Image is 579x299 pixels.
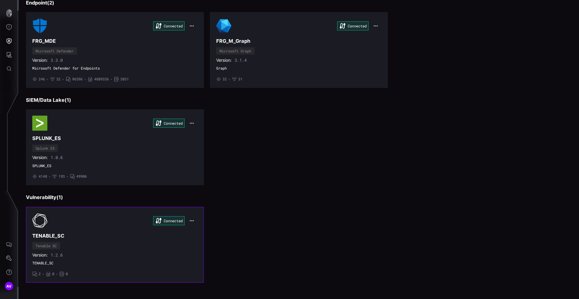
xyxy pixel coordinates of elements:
[36,49,74,53] div: Microsoft Defender
[32,252,48,258] span: Version:
[51,58,63,63] span: 3.3.0
[6,283,12,289] span: AV
[32,233,198,239] h3: TENABLE_SC
[62,77,64,82] span: •
[32,18,47,33] img: Microsoft Defender
[216,66,381,71] span: Graph
[94,77,109,82] span: 4889336
[32,213,47,228] img: Tenable SC
[32,116,47,131] img: Splunk ES
[66,174,68,179] span: •
[32,66,198,71] span: Microsoft Defender for Endpoints
[32,135,198,142] h3: SPLUNK_ES
[42,272,44,276] span: •
[120,77,129,82] span: 3831
[66,272,68,276] span: 0
[36,146,55,150] div: Splunk ES
[84,77,86,82] span: •
[32,164,198,168] span: SPLUNK_ES
[32,58,48,63] span: Version:
[72,77,83,82] span: 96596
[337,21,369,30] div: Connected
[36,244,57,248] div: Tenable SC
[76,174,87,179] span: 49906
[220,49,251,53] div: Microsoft Graph
[238,77,242,82] span: 31
[32,38,198,44] h3: FRG_MDE
[153,216,185,225] div: Connected
[0,279,18,293] button: AV
[32,155,48,160] span: Version:
[110,77,112,82] span: •
[153,119,185,128] div: Connected
[216,18,231,33] img: Microsoft Graph
[39,77,45,82] span: 246
[216,38,381,44] h3: FRG_M_Graph
[235,58,247,63] span: 3.1.4
[216,58,232,63] span: Version:
[26,97,572,103] h3: SIEM/Data Lake ( 1 )
[26,194,572,201] h3: Vulnerability ( 1 )
[56,77,61,82] span: 32
[46,77,49,82] span: •
[56,272,58,276] span: •
[223,77,227,82] span: 32
[32,261,198,266] span: TENABLE_SC
[52,272,54,276] span: 0
[59,174,65,179] span: 193
[51,252,63,258] span: 1.2.6
[51,155,63,160] span: 1.0.6
[39,272,41,276] span: 2
[228,77,230,82] span: •
[153,21,185,30] div: Connected
[39,174,47,179] span: 4148
[49,174,51,179] span: •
